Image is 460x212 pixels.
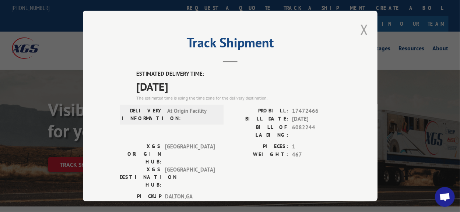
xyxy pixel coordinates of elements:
label: ESTIMATED DELIVERY TIME: [136,70,341,78]
label: BILL DATE: [230,115,288,123]
span: [DATE] [292,115,341,123]
span: DALTON , GA [165,192,215,208]
label: XGS DESTINATION HUB: [120,165,161,188]
label: XGS ORIGIN HUB: [120,142,161,165]
span: At Origin Facility [167,107,217,122]
h2: Track Shipment [120,37,341,51]
label: WEIGHT: [230,151,288,159]
span: 17472466 [292,107,341,115]
label: PIECES: [230,142,288,151]
span: 1 [292,142,341,151]
span: 467 [292,151,341,159]
span: [GEOGRAPHIC_DATA] [165,142,215,165]
span: [DATE] [136,78,341,94]
label: PICKUP CITY: [120,192,161,208]
button: Close modal [360,20,368,39]
div: Open chat [435,187,455,207]
span: [GEOGRAPHIC_DATA] [165,165,215,188]
span: 6082244 [292,123,341,139]
label: PROBILL: [230,107,288,115]
label: DELIVERY INFORMATION: [122,107,164,122]
div: The estimated time is using the time zone for the delivery destination. [136,94,341,101]
label: BILL OF LADING: [230,123,288,139]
